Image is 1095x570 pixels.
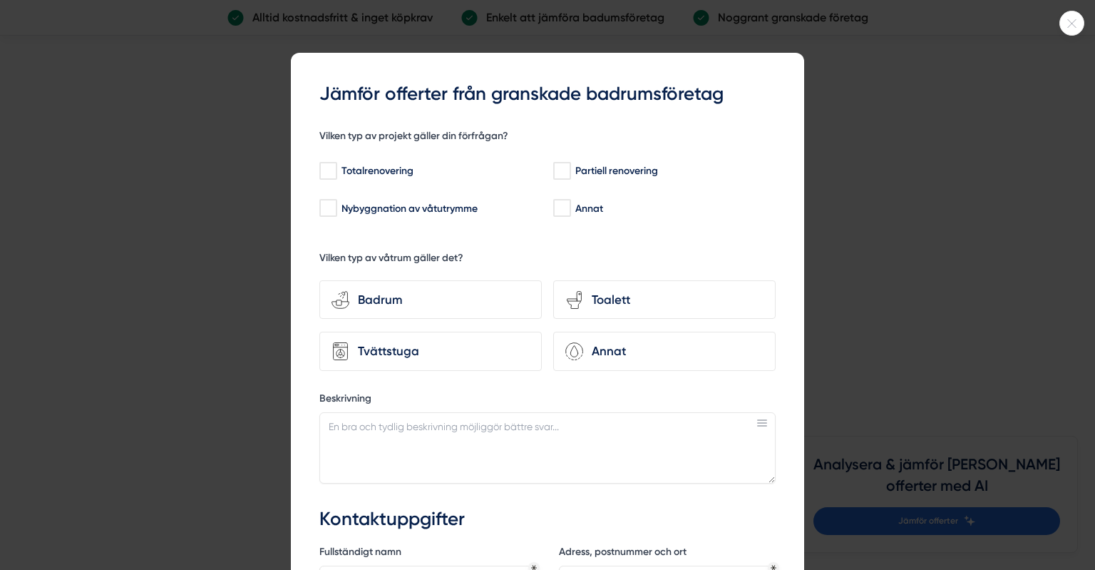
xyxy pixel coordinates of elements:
[319,545,536,563] label: Fullständigt namn
[559,545,776,563] label: Adress, postnummer och ort
[319,81,776,107] h3: Jämför offerter från granskade badrumsföretag
[553,201,570,215] input: Annat
[319,251,463,269] h5: Vilken typ av våtrum gäller det?
[319,164,336,178] input: Totalrenovering
[319,201,336,215] input: Nybyggnation av våtutrymme
[319,507,776,532] h3: Kontaktuppgifter
[319,129,508,147] h5: Vilken typ av projekt gäller din förfrågan?
[319,392,776,409] label: Beskrivning
[553,164,570,178] input: Partiell renovering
